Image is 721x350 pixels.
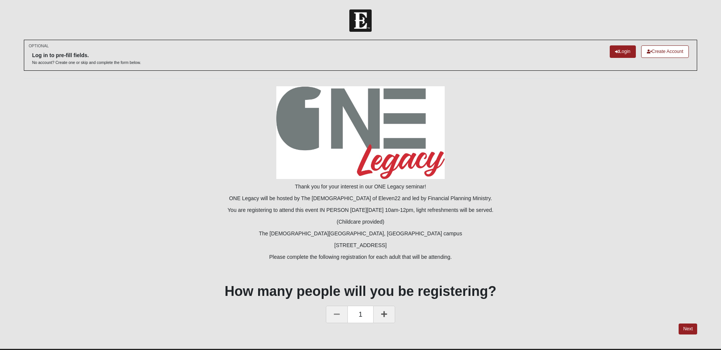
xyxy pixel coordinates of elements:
p: Please complete the following registration for each adult that will be attending. [24,253,698,261]
p: [STREET_ADDRESS] [24,241,698,249]
img: ONE_Legacy_logo_FINAL.jpg [276,86,445,179]
p: ONE Legacy will be hosted by The [DEMOGRAPHIC_DATA] of Eleven22 and led by Financial Planning Min... [24,194,698,202]
p: You are registering to attend this event IN PERSON [DATE][DATE] 10am-12pm, light refreshments wil... [24,206,698,214]
h6: Log in to pre-fill fields. [32,52,141,59]
a: Login [610,45,636,58]
span: 1 [348,306,373,323]
p: No account? Create one or skip and complete the form below. [32,60,141,65]
a: Next [679,324,697,334]
a: Create Account [641,45,689,58]
small: OPTIONAL [29,43,49,49]
p: The [DEMOGRAPHIC_DATA][GEOGRAPHIC_DATA], [GEOGRAPHIC_DATA] campus [24,230,698,238]
h1: How many people will you be registering? [24,283,698,299]
p: Thank you for your interest in our ONE Legacy seminar! [24,183,698,191]
img: Church of Eleven22 Logo [349,9,372,32]
p: (Childcare provided) [24,218,698,226]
